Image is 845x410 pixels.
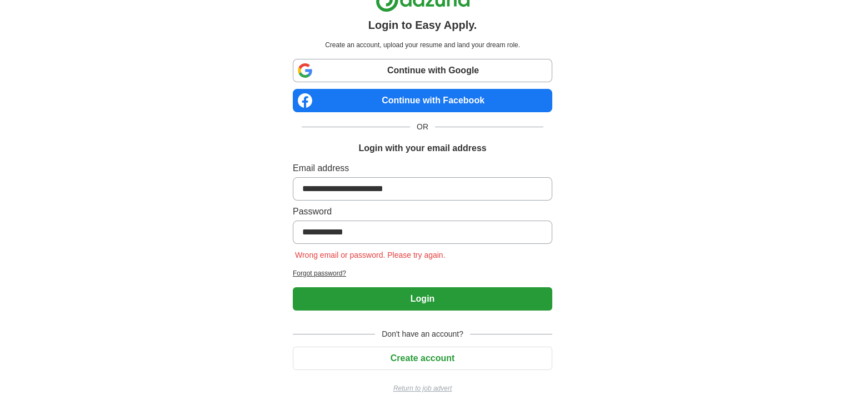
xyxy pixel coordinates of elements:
[293,287,552,311] button: Login
[293,162,552,175] label: Email address
[295,40,550,50] p: Create an account, upload your resume and land your dream role.
[293,205,552,218] label: Password
[293,59,552,82] a: Continue with Google
[375,328,470,340] span: Don't have an account?
[293,251,448,259] span: Wrong email or password. Please try again.
[293,268,552,278] a: Forgot password?
[410,121,435,133] span: OR
[293,89,552,112] a: Continue with Facebook
[358,142,486,155] h1: Login with your email address
[293,353,552,363] a: Create account
[293,383,552,393] a: Return to job advert
[368,17,477,33] h1: Login to Easy Apply.
[293,347,552,370] button: Create account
